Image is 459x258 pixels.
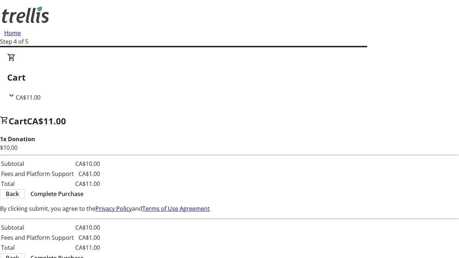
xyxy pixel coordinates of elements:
td: Subtotal [1,223,74,232]
td: CA$10.00 [75,223,100,232]
div: CartCA$11.00 [7,53,452,102]
td: CA$11.00 [75,179,100,188]
a: Privacy Policy [95,205,132,212]
button: Complete Purchase [25,190,89,198]
span: Cart [9,115,27,127]
a: Terms of Use Agreement [142,205,210,212]
td: CA$11.00 [75,243,100,252]
span: CA$11.00 [27,115,66,127]
td: Fees and Platform Support [1,233,74,242]
td: CA$1.00 [75,233,100,242]
td: Fees and Platform Support [1,169,74,178]
td: Total [1,243,74,252]
span: Complete Purchase [30,190,84,198]
span: Back [6,190,19,198]
td: CA$1.00 [75,169,100,178]
td: Subtotal [1,159,74,168]
td: CA$10.00 [75,159,100,168]
h2: Cart [7,71,452,84]
span: CA$11.00 [16,94,41,101]
td: Total [1,179,74,188]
